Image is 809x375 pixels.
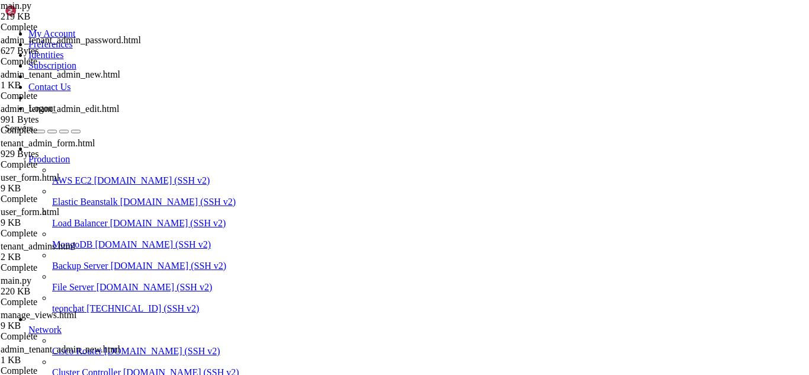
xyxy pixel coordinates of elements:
[1,22,110,33] div: Complete
[1,56,110,67] div: Complete
[5,159,680,166] span: => [app 5/5] COPY . /app 4.8s
[5,128,680,136] span: => => transferring context: 1.02MB 0.7s
[5,113,316,120] span: => => resolve [DOMAIN_NAME][URL] 0.0s
[5,28,655,36] x-row: root@teonchat:~/meuapp/flaskmkdir/oficial/app_delivery# cd reverse-proxy
[1,138,110,159] span: tenant_admin_form.html
[5,228,655,236] x-row: root@teonchat:~/meuapp/flaskmkdir/oficial/app_delivery/reverse-proxy#
[593,220,610,228] span: 1.0s
[1,194,110,204] div: Complete
[1,80,110,91] div: 1 KB
[1,344,120,366] span: admin_tenant_admin_new.html
[5,197,680,205] span: => [app] resolving provenance for metadata file 0.0s
[5,12,655,20] x-row: root@teonchat:~/meuapp/flaskmkdir/oficial/app_delivery# nano +1579 main.py
[1,114,110,125] div: 991 Bytes
[5,20,655,28] x-row: root@teonchat:~/meuapp/flaskmkdir/oficial/app_delivery# nano +1579 main.py
[1,331,110,342] div: Complete
[1,138,95,148] span: tenant_admin_form.html
[5,120,680,128] span: => [app internal] load build context 0.8s
[1,1,31,11] span: main.py
[5,89,680,97] span: => [app internal] load .dockerignore 0.0s
[5,236,655,243] x-row: => [app 4/5] RUN pip install --no-cache-dir --upgrade pip && pip install --no-cache-dir -r requir...
[280,228,284,236] div: (70, 29)
[5,82,614,89] span: => [app internal] load metadata for [DOMAIN_NAME][URL] 0.8s
[1,172,59,182] span: user_form.html
[9,213,13,220] span: ✔
[1,104,119,125] span: admin_tenant_admin_edit.html
[1,217,110,228] div: 9 KB
[1,355,110,366] div: 1 KB
[1,183,110,194] div: 9 KB
[1,228,110,239] div: Complete
[5,36,655,43] x-row: root@teonchat:~/meuapp/flaskmkdir/oficial/app_delivery/reverse-proxy# docker compose build app --...
[5,213,655,220] x-row: Container reverse-proxy-db-1
[5,51,655,59] x-row: docker compose up -d app
[1,275,31,286] span: main.py
[1,241,76,251] span: tenant_admins.html
[1,344,120,354] span: admin_tenant_admin_new.html
[1,1,110,22] span: main.py
[67,205,685,213] span: al] load build context 0.8s
[9,220,13,228] span: ✔
[5,74,680,82] span: => => transferring dockerfile: 610B 0.0s
[1,46,110,56] div: 627 Bytes
[5,274,614,282] span: => => # system unusable. It is recommended to use a virtual environment instead: [URL][DOMAIN_NAM...
[1,11,110,22] div: 219 KB
[1,69,120,91] span: admin_tenant_admin_new.html
[5,166,680,174] span: => [app] exporting to image 9.4s
[5,97,680,105] span: => => transferring context: 2B 0.0s
[1,125,110,136] div: Complete
[5,151,680,159] span: => [app 4/5] RUN pip install --no-cache-dir --upgrade pip && pip install --no-cache-dir -r requir...
[1,297,110,307] div: Complete
[5,205,67,213] span: [+] Running 2/2
[291,228,307,236] span: 0.1s
[67,220,96,228] span: Started
[5,66,680,74] span: => [app internal] load build definition from Dockerfile 0.0s
[5,267,680,274] span: => => # WARNING: Running pip as the 'root' user can result in broken permissions and conflicting ...
[146,190,162,197] span: 0.0s
[1,310,76,320] span: manage_views.html
[5,182,680,190] span: => => writing image sha256:c92e3d167a71d53780f3390dacf1fd2afc79dcf3b845fe8caf9865d55af7d1e5 0.0s
[129,213,158,220] span: Healthy
[1,241,110,262] span: tenant_admins.html
[5,174,680,182] span: => => exporting layers 9.3s
[1,91,110,101] div: Complete
[1,207,59,217] span: user_form.html
[5,143,680,151] span: => [app 3/5] COPY requirements.txt /app/requirements.txt 0.1s
[1,275,110,297] span: main.py
[1,310,110,331] span: manage_views.html
[1,172,110,194] span: user_form.html
[1,320,110,331] div: 9 KB
[5,282,258,290] span: => => # what you are doing and want to suppress this warning.
[1,149,110,159] div: 929 Bytes
[5,190,146,197] span: => => naming to [DOMAIN_NAME][URL]
[1,69,120,79] span: admin_tenant_admin_new.html
[5,259,54,267] span: => => # .2.5
[1,104,119,114] span: admin_tenant_admin_edit.html
[1,286,110,297] div: 220 KB
[1,252,110,262] div: 2 KB
[1,207,110,228] span: user_form.html
[1,262,110,273] div: Complete
[5,136,680,143] span: => CACHED [app 2/5] WORKDIR /app 0.0s
[5,5,655,12] x-row: root@teonchat:~/meuapp/flaskmkdir/oficial/app_delivery# nano +1579 main.py
[1,159,110,170] div: Complete
[1,35,141,56] span: admin_tenant_admin_password.html
[5,251,680,259] span: => => # 5.2 requests-2.32.5 six-1.17.0 sqlalchemy-2.0.44 stripe-13.0.1 tomli-2.3.0 typing_extensi...
[5,105,316,113] span: => [app 1/5] FROM [DOMAIN_NAME][URL] 0.0s
[5,59,655,66] x-row: [+] Building 50.8s (11/11) FINISHED docker:default
[1,35,141,45] span: admin_tenant_admin_password.html
[5,243,680,251] span: => => # 6 mercadopago-2.3.0 numpy-1.26.4 openpyxl-3.1.5 packaging-25.0 pandas-2.3.2 psycopg2-bina...
[5,220,655,228] x-row: Container app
